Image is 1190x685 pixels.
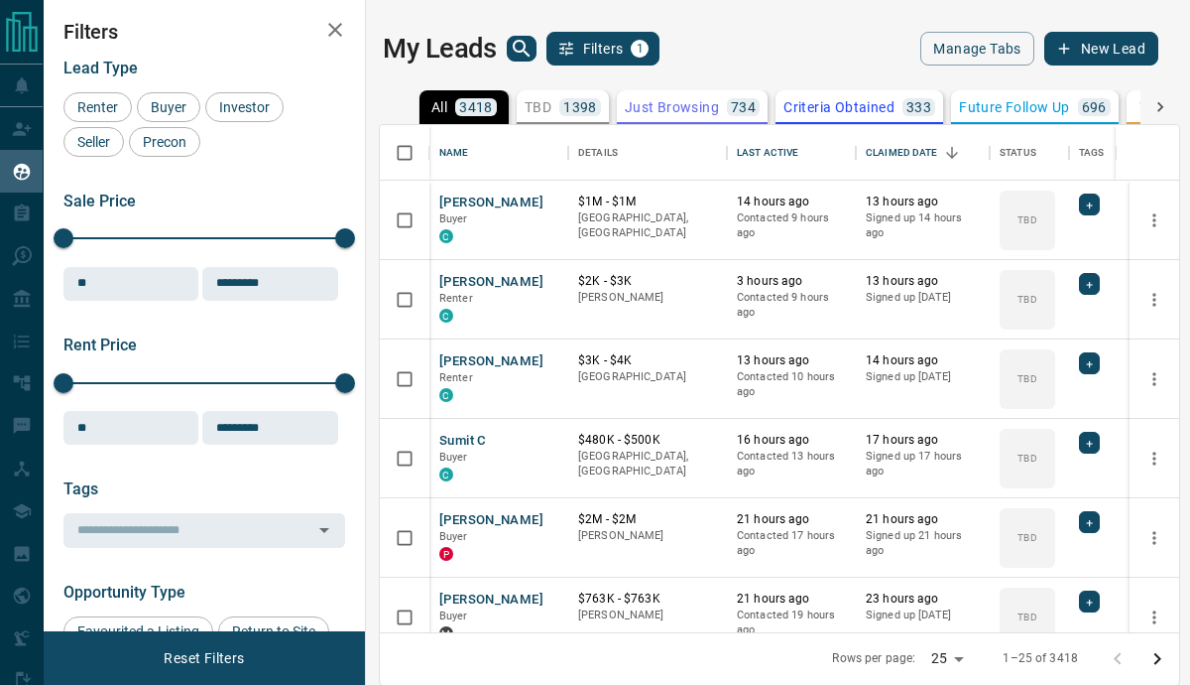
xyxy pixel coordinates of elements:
[63,336,137,354] span: Rent Price
[578,528,717,544] p: [PERSON_NAME]
[1017,530,1036,545] p: TBD
[633,42,647,56] span: 1
[1017,610,1036,624] p: TBD
[225,623,322,639] span: Return to Site
[439,273,543,292] button: [PERSON_NAME]
[63,192,136,210] span: Sale Price
[578,369,717,385] p: [GEOGRAPHIC_DATA]
[1139,444,1169,474] button: more
[923,644,971,673] div: 25
[920,32,1033,66] button: Manage Tabs
[959,100,1069,114] p: Future Follow Up
[1139,205,1169,235] button: more
[439,125,469,181] div: Name
[866,608,980,623] p: Signed up [DATE]
[737,352,846,369] p: 13 hours ago
[737,125,798,181] div: Last Active
[439,626,453,640] div: mrloft.ca
[439,591,543,610] button: [PERSON_NAME]
[439,432,487,451] button: Sumit C
[137,92,200,122] div: Buyer
[439,194,543,212] button: [PERSON_NAME]
[1017,371,1036,386] p: TBD
[136,134,193,150] span: Precon
[70,623,206,639] span: Favourited a Listing
[866,369,980,385] p: Signed up [DATE]
[866,511,980,528] p: 21 hours ago
[783,100,894,114] p: Criteria Obtained
[866,290,980,306] p: Signed up [DATE]
[866,591,980,608] p: 23 hours ago
[578,273,717,290] p: $2K - $3K
[866,528,980,559] p: Signed up 21 hours ago
[70,99,125,115] span: Renter
[439,229,453,243] div: condos.ca
[578,290,717,306] p: [PERSON_NAME]
[1086,353,1093,373] span: +
[1079,194,1100,215] div: +
[151,641,257,675] button: Reset Filters
[439,547,453,561] div: property.ca
[737,210,846,241] p: Contacted 9 hours ago
[625,100,719,114] p: Just Browsing
[568,125,727,181] div: Details
[737,273,846,290] p: 3 hours ago
[439,451,468,464] span: Buyer
[63,59,138,77] span: Lead Type
[1003,650,1078,667] p: 1–25 of 3418
[439,212,468,225] span: Buyer
[1017,451,1036,466] p: TBD
[525,100,551,114] p: TBD
[439,530,468,543] span: Buyer
[439,468,453,481] div: condos.ca
[310,516,338,544] button: Open
[1139,364,1169,394] button: more
[1017,212,1036,227] p: TBD
[1079,125,1105,181] div: Tags
[737,591,846,608] p: 21 hours ago
[578,608,717,623] p: [PERSON_NAME]
[1079,432,1100,454] div: +
[1137,639,1177,679] button: Go to next page
[1082,100,1107,114] p: 696
[1139,603,1169,632] button: more
[1079,591,1100,613] div: +
[212,99,277,115] span: Investor
[439,371,473,384] span: Renter
[737,449,846,479] p: Contacted 13 hours ago
[563,100,597,114] p: 1398
[737,608,846,638] p: Contacted 19 hours ago
[737,290,846,321] p: Contacted 9 hours ago
[129,127,200,157] div: Precon
[431,100,447,114] p: All
[63,92,132,122] div: Renter
[578,352,717,369] p: $3K - $4K
[383,33,497,65] h1: My Leads
[832,650,915,667] p: Rows per page:
[737,194,846,210] p: 14 hours ago
[737,432,846,449] p: 16 hours ago
[1079,352,1100,374] div: +
[63,479,98,498] span: Tags
[1086,512,1093,532] span: +
[731,100,756,114] p: 734
[866,432,980,449] p: 17 hours ago
[866,210,980,241] p: Signed up 14 hours ago
[578,194,717,210] p: $1M - $1M
[70,134,117,150] span: Seller
[856,125,990,181] div: Claimed Date
[578,210,717,241] p: [GEOGRAPHIC_DATA], [GEOGRAPHIC_DATA]
[1079,511,1100,533] div: +
[990,125,1069,181] div: Status
[1086,592,1093,612] span: +
[63,20,345,44] h2: Filters
[1000,125,1036,181] div: Status
[866,352,980,369] p: 14 hours ago
[1086,195,1093,214] span: +
[727,125,856,181] div: Last Active
[218,616,329,646] div: Return to Site
[866,449,980,479] p: Signed up 17 hours ago
[205,92,284,122] div: Investor
[866,273,980,290] p: 13 hours ago
[439,388,453,402] div: condos.ca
